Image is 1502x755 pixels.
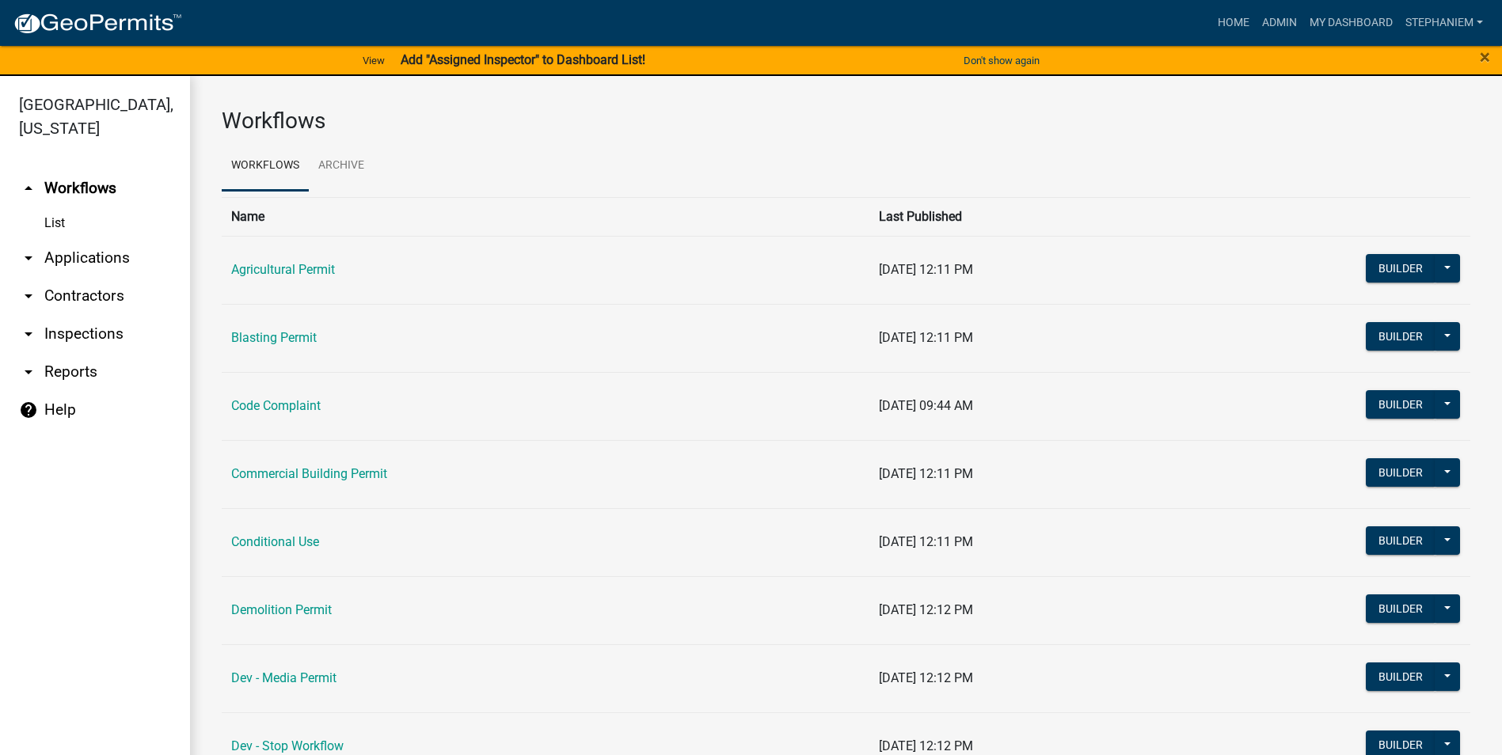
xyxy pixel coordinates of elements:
span: [DATE] 12:11 PM [879,466,973,481]
span: [DATE] 12:12 PM [879,602,973,617]
i: arrow_drop_down [19,286,38,305]
i: arrow_drop_down [19,324,38,343]
a: Dev - Stop Workflow [231,738,344,753]
button: Don't show again [957,47,1046,74]
span: [DATE] 12:11 PM [879,262,973,277]
i: help [19,400,38,419]
a: Code Complaint [231,398,321,413]
button: Builder [1366,458,1435,487]
i: arrow_drop_up [19,179,38,198]
button: Builder [1366,662,1435,691]
a: Conditional Use [231,534,319,549]
th: Name [222,197,869,236]
span: [DATE] 09:44 AM [879,398,973,413]
a: Dev - Media Permit [231,670,337,685]
span: [DATE] 12:12 PM [879,738,973,753]
a: Demolition Permit [231,602,332,617]
span: [DATE] 12:12 PM [879,670,973,685]
strong: Add "Assigned Inspector" to Dashboard List! [401,52,645,67]
span: × [1480,46,1490,68]
a: View [356,47,391,74]
button: Builder [1366,390,1435,419]
a: Workflows [222,141,309,192]
a: Home [1211,8,1256,38]
a: Archive [309,141,374,192]
a: Admin [1256,8,1303,38]
i: arrow_drop_down [19,362,38,381]
a: StephanieM [1399,8,1489,38]
span: [DATE] 12:11 PM [879,534,973,549]
a: My Dashboard [1303,8,1399,38]
th: Last Published [869,197,1253,236]
span: [DATE] 12:11 PM [879,330,973,345]
a: Blasting Permit [231,330,317,345]
button: Builder [1366,322,1435,351]
a: Commercial Building Permit [231,466,387,481]
a: Agricultural Permit [231,262,335,277]
h3: Workflows [222,108,1470,135]
i: arrow_drop_down [19,249,38,267]
button: Builder [1366,526,1435,555]
button: Builder [1366,254,1435,283]
button: Close [1480,47,1490,66]
button: Builder [1366,594,1435,623]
